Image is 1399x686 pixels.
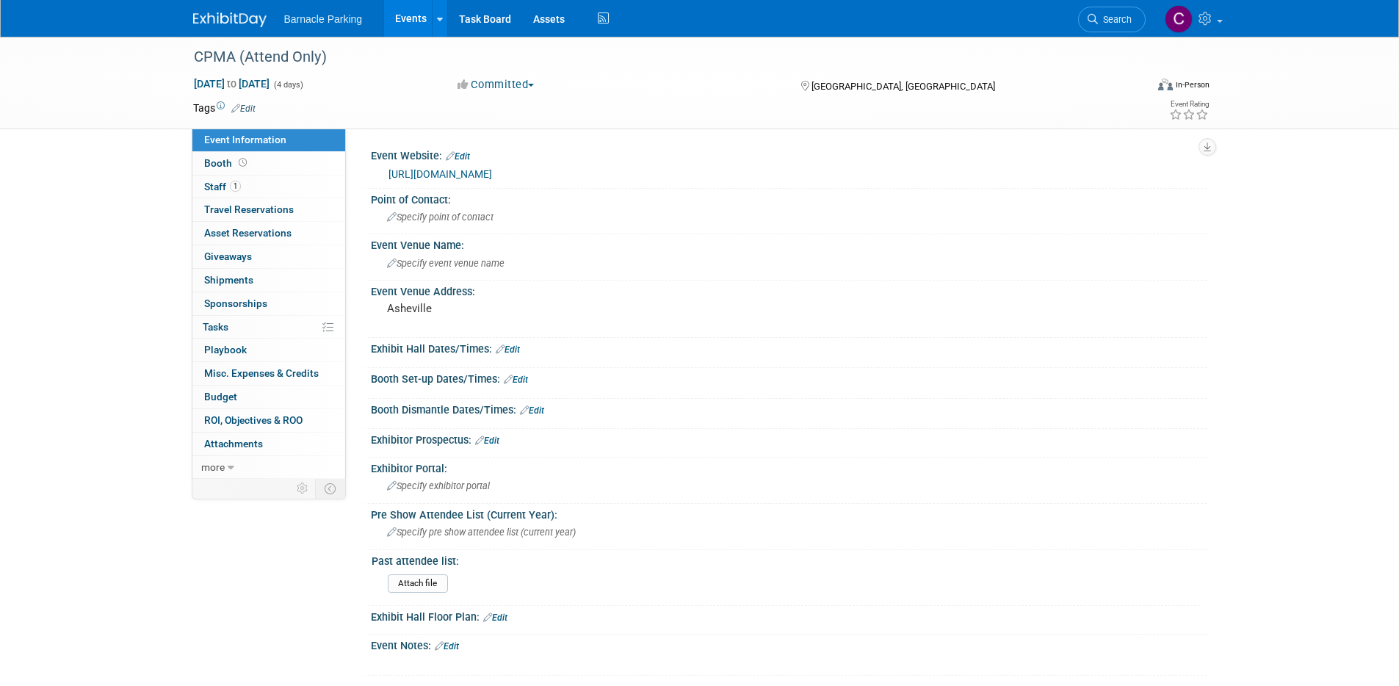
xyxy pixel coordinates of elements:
td: Toggle Event Tabs [315,479,345,498]
span: 1 [230,181,241,192]
span: Event Information [204,134,286,145]
span: Specify pre show attendee list (current year) [387,527,576,538]
span: Sponsorships [204,297,267,309]
span: Playbook [204,344,247,355]
span: ROI, Objectives & ROO [204,414,303,426]
span: Booth not reserved yet [236,157,250,168]
div: Past attendee list: [372,550,1200,568]
a: [URL][DOMAIN_NAME] [388,168,492,180]
span: Staff [204,181,241,192]
div: Event Rating [1169,101,1209,108]
span: to [225,78,239,90]
div: Point of Contact: [371,189,1207,207]
a: Staff1 [192,176,345,198]
span: Specify exhibitor portal [387,480,490,491]
a: Edit [435,641,459,651]
img: Courtney Daniel [1165,5,1193,33]
div: In-Person [1175,79,1210,90]
a: Booth [192,152,345,175]
pre: Asheville [387,302,703,315]
span: [GEOGRAPHIC_DATA], [GEOGRAPHIC_DATA] [811,81,995,92]
span: Search [1098,14,1132,25]
span: Attachments [204,438,263,449]
a: more [192,456,345,479]
div: Exhibitor Prospectus: [371,429,1207,448]
div: Pre Show Attendee List (Current Year): [371,504,1207,522]
div: Event Venue Name: [371,234,1207,253]
a: Sponsorships [192,292,345,315]
span: Asset Reservations [204,227,292,239]
span: Giveaways [204,250,252,262]
div: Event Notes: [371,635,1207,654]
div: Booth Dismantle Dates/Times: [371,399,1207,418]
td: Personalize Event Tab Strip [290,479,316,498]
a: Asset Reservations [192,222,345,245]
span: Barnacle Parking [284,13,363,25]
span: Misc. Expenses & Credits [204,367,319,379]
img: Format-Inperson.png [1158,79,1173,90]
button: Committed [452,77,540,93]
a: Edit [483,613,507,623]
a: Edit [446,151,470,162]
a: Budget [192,386,345,408]
div: Exhibit Hall Dates/Times: [371,338,1207,357]
a: Edit [520,405,544,416]
img: ExhibitDay [193,12,267,27]
a: Edit [475,436,499,446]
span: Budget [204,391,237,402]
span: Booth [204,157,250,169]
div: Event Website: [371,145,1207,164]
div: Booth Set-up Dates/Times: [371,368,1207,387]
span: more [201,461,225,473]
span: [DATE] [DATE] [193,77,270,90]
span: Tasks [203,321,228,333]
td: Tags [193,101,256,115]
a: Attachments [192,433,345,455]
div: CPMA (Attend Only) [189,44,1124,71]
a: Edit [231,104,256,114]
a: Event Information [192,129,345,151]
a: Travel Reservations [192,198,345,221]
a: ROI, Objectives & ROO [192,409,345,432]
a: Misc. Expenses & Credits [192,362,345,385]
div: Exhibitor Portal: [371,458,1207,476]
a: Edit [504,375,528,385]
span: Shipments [204,274,253,286]
a: Playbook [192,339,345,361]
a: Tasks [192,316,345,339]
a: Giveaways [192,245,345,268]
span: Specify point of contact [387,212,494,223]
span: Specify event venue name [387,258,505,269]
div: Exhibit Hall Floor Plan: [371,606,1207,625]
a: Shipments [192,269,345,292]
a: Search [1078,7,1146,32]
span: Travel Reservations [204,203,294,215]
div: Event Venue Address: [371,281,1207,299]
div: Event Format [1059,76,1210,98]
a: Edit [496,344,520,355]
span: (4 days) [272,80,303,90]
